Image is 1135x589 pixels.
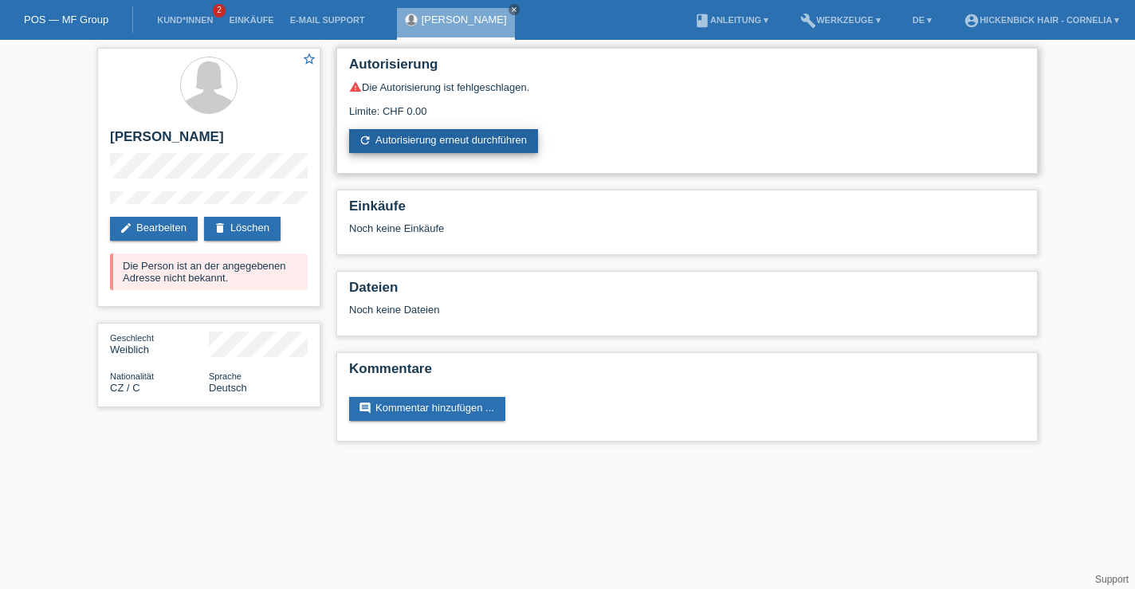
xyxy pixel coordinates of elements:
[1095,574,1129,585] a: Support
[110,371,154,381] span: Nationalität
[120,222,132,234] i: edit
[349,80,362,93] i: warning
[686,15,776,25] a: bookAnleitung ▾
[349,361,1025,385] h2: Kommentare
[282,15,373,25] a: E-Mail Support
[792,15,889,25] a: buildWerkzeuge ▾
[204,217,281,241] a: deleteLöschen
[110,382,140,394] span: Tschechische Republik / C / 28.02.1997
[302,52,316,66] i: star_border
[110,333,154,343] span: Geschlecht
[110,253,308,290] div: Die Person ist an der angegebenen Adresse nicht bekannt.
[214,222,226,234] i: delete
[24,14,108,26] a: POS — MF Group
[221,15,281,25] a: Einkäufe
[694,13,710,29] i: book
[349,222,1025,246] div: Noch keine Einkäufe
[509,4,520,15] a: close
[213,4,226,18] span: 2
[110,217,198,241] a: editBearbeiten
[110,332,209,355] div: Weiblich
[349,80,1025,93] div: Die Autorisierung ist fehlgeschlagen.
[349,280,1025,304] h2: Dateien
[349,57,1025,80] h2: Autorisierung
[359,402,371,414] i: comment
[964,13,980,29] i: account_circle
[422,14,507,26] a: [PERSON_NAME]
[349,198,1025,222] h2: Einkäufe
[110,129,308,153] h2: [PERSON_NAME]
[510,6,518,14] i: close
[149,15,221,25] a: Kund*innen
[359,134,371,147] i: refresh
[905,15,940,25] a: DE ▾
[209,371,242,381] span: Sprache
[349,93,1025,117] div: Limite: CHF 0.00
[349,304,836,316] div: Noch keine Dateien
[209,382,247,394] span: Deutsch
[956,15,1127,25] a: account_circleHickenbick Hair - Cornelia ▾
[302,52,316,69] a: star_border
[800,13,816,29] i: build
[349,397,505,421] a: commentKommentar hinzufügen ...
[349,129,538,153] a: refreshAutorisierung erneut durchführen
